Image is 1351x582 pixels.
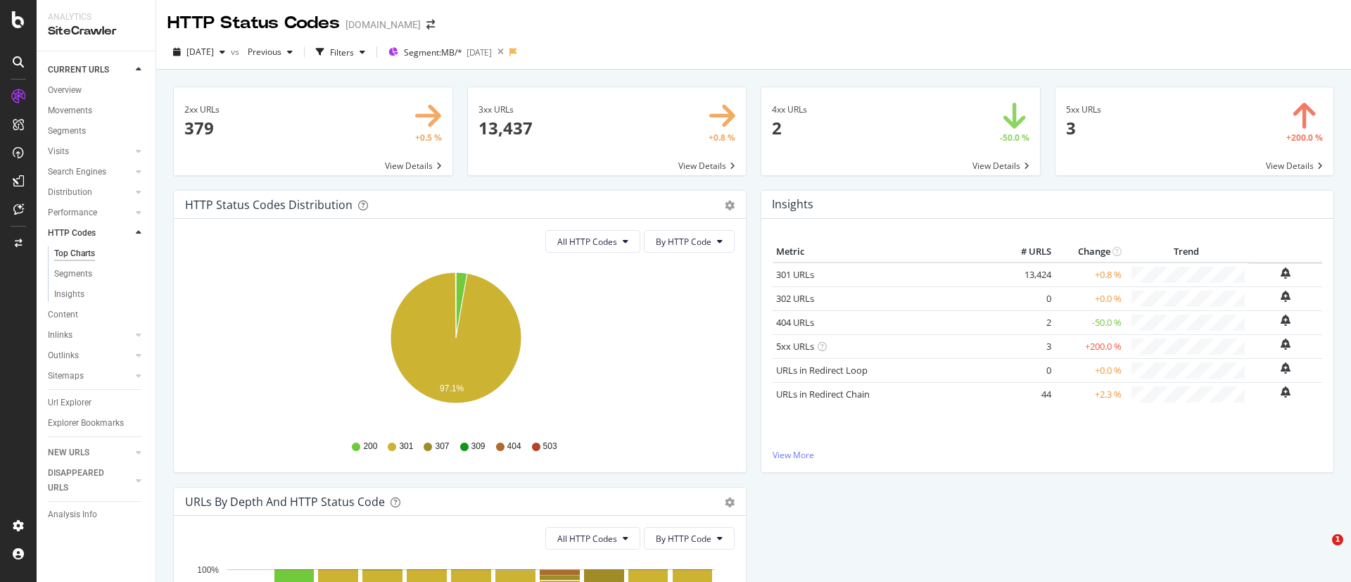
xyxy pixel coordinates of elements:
a: Top Charts [54,246,146,261]
button: By HTTP Code [644,230,735,253]
th: # URLS [998,241,1055,262]
td: +200.0 % [1055,334,1125,358]
button: [DATE] [167,41,231,63]
div: DISAPPEARED URLS [48,466,119,495]
button: All HTTP Codes [545,527,640,550]
td: -50.0 % [1055,310,1125,334]
a: Overview [48,83,146,98]
div: Outlinks [48,348,79,363]
text: 100% [197,565,219,575]
a: Analysis Info [48,507,146,522]
a: Segments [48,124,146,139]
div: Content [48,308,78,322]
div: Top Charts [54,246,95,261]
div: Segments [48,124,86,139]
span: 307 [435,441,449,453]
a: Distribution [48,185,132,200]
div: bell-plus [1281,386,1290,398]
a: Segments [54,267,146,281]
span: 503 [543,441,557,453]
a: URLs in Redirect Chain [776,388,870,400]
div: Insights [54,287,84,302]
a: Content [48,308,146,322]
span: 2025 Jun. 24th [186,46,214,58]
div: CURRENT URLS [48,63,109,77]
button: Filters [310,41,371,63]
td: 44 [998,382,1055,406]
td: 0 [998,286,1055,310]
a: Explorer Bookmarks [48,416,146,431]
button: Previous [242,41,298,63]
td: +0.0 % [1055,358,1125,382]
div: bell-plus [1281,291,1290,302]
a: DISAPPEARED URLS [48,466,132,495]
div: Movements [48,103,92,118]
div: Segments [54,267,92,281]
td: 0 [998,358,1055,382]
a: Insights [54,287,146,302]
th: Change [1055,241,1125,262]
a: Search Engines [48,165,132,179]
div: Sitemaps [48,369,84,384]
div: Url Explorer [48,396,91,410]
div: HTTP Status Codes [167,11,340,35]
div: bell-plus [1281,267,1290,279]
div: URLs by Depth and HTTP Status Code [185,495,385,509]
div: Analysis Info [48,507,97,522]
div: HTTP Status Codes Distribution [185,198,353,212]
iframe: Intercom live chat [1303,534,1337,568]
a: NEW URLS [48,445,132,460]
th: Trend [1125,241,1248,262]
div: Analytics [48,11,144,23]
span: Segment: MB/* [404,46,462,58]
a: Sitemaps [48,369,132,384]
td: 2 [998,310,1055,334]
div: Overview [48,83,82,98]
td: 3 [998,334,1055,358]
button: Segment:MB/*[DATE] [383,41,492,63]
text: 97.1% [440,384,464,393]
th: Metric [773,241,998,262]
a: Performance [48,205,132,220]
a: 302 URLs [776,292,814,305]
button: By HTTP Code [644,527,735,550]
div: Distribution [48,185,92,200]
td: +0.0 % [1055,286,1125,310]
div: Filters [330,46,354,58]
a: Url Explorer [48,396,146,410]
div: arrow-right-arrow-left [426,20,435,30]
div: bell-plus [1281,362,1290,374]
span: 200 [363,441,377,453]
div: [DATE] [467,46,492,58]
div: gear [725,498,735,507]
a: Visits [48,144,132,159]
td: +0.8 % [1055,262,1125,287]
span: By HTTP Code [656,533,711,545]
a: HTTP Codes [48,226,132,241]
div: HTTP Codes [48,226,96,241]
a: 301 URLs [776,268,814,281]
a: Inlinks [48,328,132,343]
div: bell-plus [1281,315,1290,326]
td: +2.3 % [1055,382,1125,406]
a: CURRENT URLS [48,63,132,77]
a: View More [773,449,1322,461]
svg: A chart. [185,264,727,427]
div: SiteCrawler [48,23,144,39]
h4: Insights [772,195,813,214]
td: 13,424 [998,262,1055,287]
div: [DOMAIN_NAME] [345,18,421,32]
a: Movements [48,103,146,118]
div: bell-plus [1281,339,1290,350]
span: vs [231,46,242,58]
span: By HTTP Code [656,236,711,248]
span: Previous [242,46,281,58]
div: gear [725,201,735,210]
span: 301 [399,441,413,453]
span: 404 [507,441,521,453]
div: NEW URLS [48,445,89,460]
span: All HTTP Codes [557,236,617,248]
span: 1 [1332,534,1343,545]
a: 5xx URLs [776,340,814,353]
